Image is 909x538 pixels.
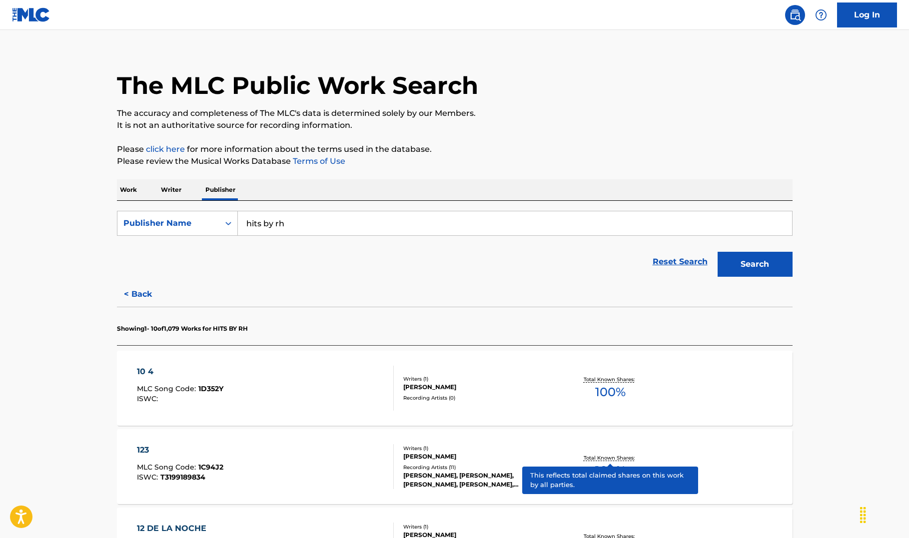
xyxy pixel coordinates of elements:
[837,2,897,27] a: Log In
[117,143,793,155] p: Please for more information about the terms used in the database.
[137,384,198,393] span: MLC Song Code :
[403,452,554,461] div: [PERSON_NAME]
[718,252,793,277] button: Search
[117,324,248,333] p: Showing 1 - 10 of 1,079 Works for HITS BY RH
[137,366,223,378] div: 10 4
[648,251,713,273] a: Reset Search
[117,70,478,100] h1: The MLC Public Work Search
[117,179,140,200] p: Work
[137,394,160,403] span: ISWC :
[137,444,223,456] div: 123
[117,107,793,119] p: The accuracy and completeness of The MLC's data is determined solely by our Members.
[117,155,793,167] p: Please review the Musical Works Database
[859,490,909,538] iframe: Chat Widget
[158,179,184,200] p: Writer
[202,179,238,200] p: Publisher
[198,384,223,393] span: 1D352Y
[403,375,554,383] div: Writers ( 1 )
[584,376,637,383] p: Total Known Shares:
[123,217,213,229] div: Publisher Name
[198,463,223,472] span: 1C94J2
[595,383,626,401] span: 100 %
[403,394,554,402] div: Recording Artists ( 0 )
[291,156,345,166] a: Terms of Use
[403,383,554,392] div: [PERSON_NAME]
[403,445,554,452] div: Writers ( 1 )
[137,523,226,535] div: 12 DE LA NOCHE
[403,523,554,531] div: Writers ( 1 )
[403,464,554,471] div: Recording Artists ( 11 )
[146,144,185,154] a: click here
[117,282,177,307] button: < Back
[117,211,793,282] form: Search Form
[855,500,871,530] div: Drag
[785,5,805,25] a: Public Search
[584,454,637,462] p: Total Known Shares:
[789,9,801,21] img: search
[117,351,793,426] a: 10 4MLC Song Code:1D352YISWC:Writers (1)[PERSON_NAME]Recording Artists (0)Total Known Shares:100%
[117,119,793,131] p: It is not an authoritative source for recording information.
[137,463,198,472] span: MLC Song Code :
[160,473,205,482] span: T3199189834
[117,429,793,504] a: 123MLC Song Code:1C94J2ISWC:T3199189834Writers (1)[PERSON_NAME]Recording Artists (11)[PERSON_NAME...
[403,471,554,489] div: [PERSON_NAME], [PERSON_NAME], [PERSON_NAME], [PERSON_NAME], [PERSON_NAME]
[815,9,827,21] img: help
[137,473,160,482] span: ISWC :
[811,5,831,25] div: Help
[12,7,50,22] img: MLC Logo
[595,462,626,480] span: 100 %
